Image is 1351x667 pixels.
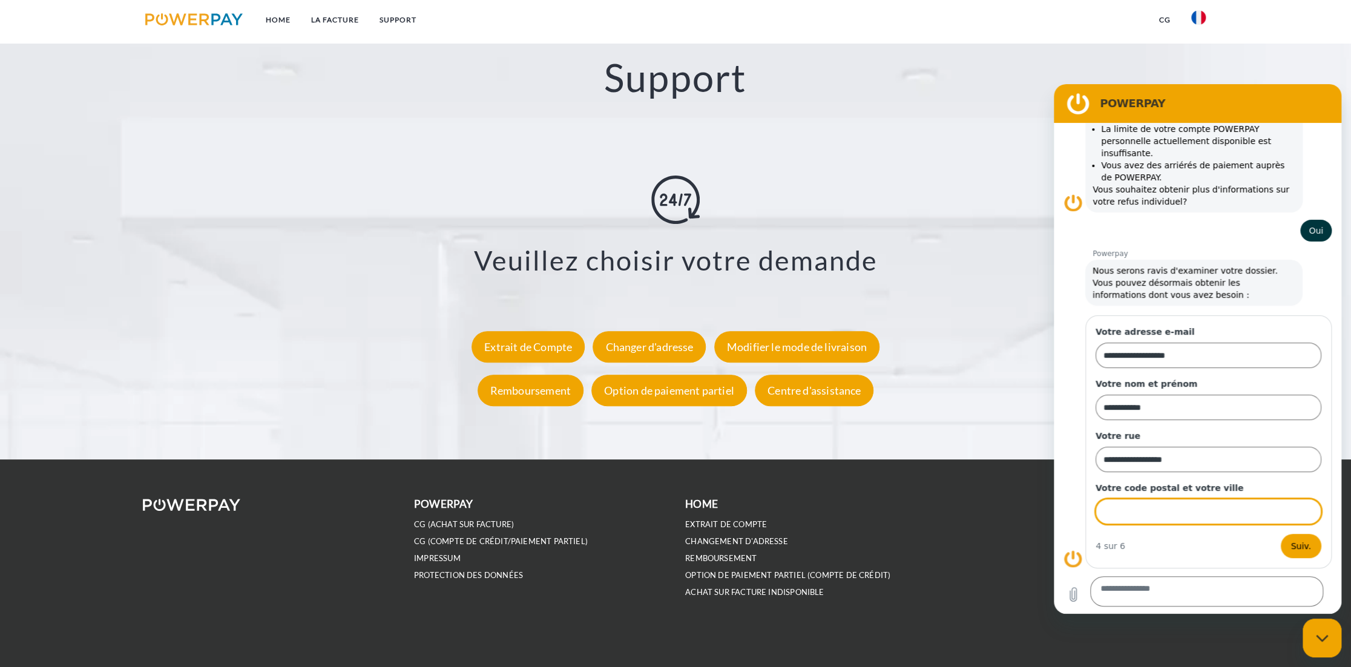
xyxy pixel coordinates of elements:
a: Home [255,9,301,31]
img: fr [1191,10,1206,25]
a: Centre d'assistance [752,384,876,397]
a: Remboursement [475,384,587,397]
a: Extrait de Compte [468,340,588,353]
iframe: Bouton de lancement de la fenêtre de messagerie, conversation en cours [1303,619,1341,657]
a: Modifier le mode de livraison [711,340,883,353]
a: ACHAT SUR FACTURE INDISPONIBLE [685,587,824,597]
a: OPTION DE PAIEMENT PARTIEL (Compte de crédit) [685,570,890,580]
b: Home [685,498,718,510]
img: online-shopping.svg [651,176,700,224]
div: Option de paiement partiel [591,375,747,406]
a: CG (achat sur facture) [414,519,514,530]
a: IMPRESSUM [414,553,461,563]
a: Support [369,9,427,31]
img: logo-powerpay-white.svg [143,499,240,511]
div: Changer d'adresse [593,331,706,363]
div: Remboursement [478,375,583,406]
h2: Support [68,54,1284,102]
div: Centre d'assistance [755,375,873,406]
div: Extrait de Compte [472,331,585,363]
a: LA FACTURE [301,9,369,31]
a: Option de paiement partiel [588,384,750,397]
a: Changer d'adresse [590,340,709,353]
h3: Veuillez choisir votre demande [83,243,1269,277]
iframe: Fenêtre de messagerie [1054,84,1341,614]
a: EXTRAIT DE COMPTE [685,519,767,530]
a: CG (Compte de crédit/paiement partiel) [414,536,588,547]
img: logo-powerpay.svg [145,13,243,25]
a: CG [1149,9,1181,31]
a: REMBOURSEMENT [685,553,757,563]
a: PROTECTION DES DONNÉES [414,570,523,580]
div: Modifier le mode de livraison [714,331,879,363]
b: POWERPAY [414,498,473,510]
a: Changement d'adresse [685,536,788,547]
